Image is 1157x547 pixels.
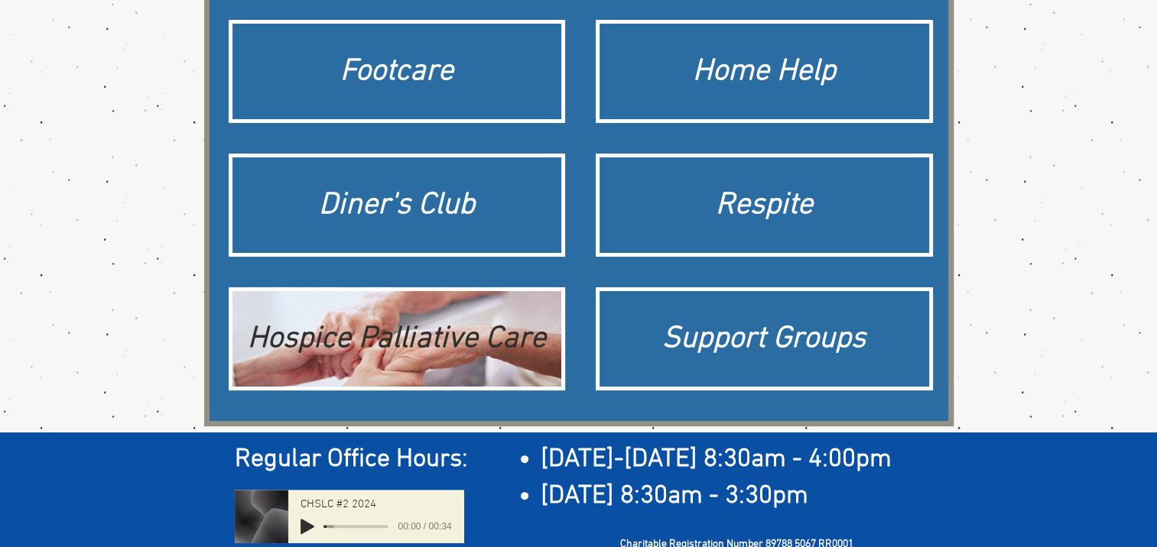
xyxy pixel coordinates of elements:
[301,499,376,510] span: CHSLC #2 2024
[596,154,933,257] a: Respite
[607,50,921,93] div: Home Help
[596,287,933,390] a: Support Groups
[229,20,566,123] a: Footcare
[235,442,934,478] h2: ​
[388,519,451,534] span: 00:00 / 00:34
[596,20,933,123] a: Home Help
[301,519,314,534] button: Play
[240,50,554,93] div: Footcare
[229,154,566,257] a: Diner's Club
[607,184,921,227] div: Respite
[541,481,808,512] span: [DATE] 8:30am - 3:30pm
[235,444,468,475] span: Regular Office Hours:
[541,444,892,475] span: [DATE]-[DATE] 8:30am - 4:00pm
[240,318,554,361] div: Hospice Palliative Care
[240,184,554,227] div: Diner's Club
[607,318,921,361] div: Support Groups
